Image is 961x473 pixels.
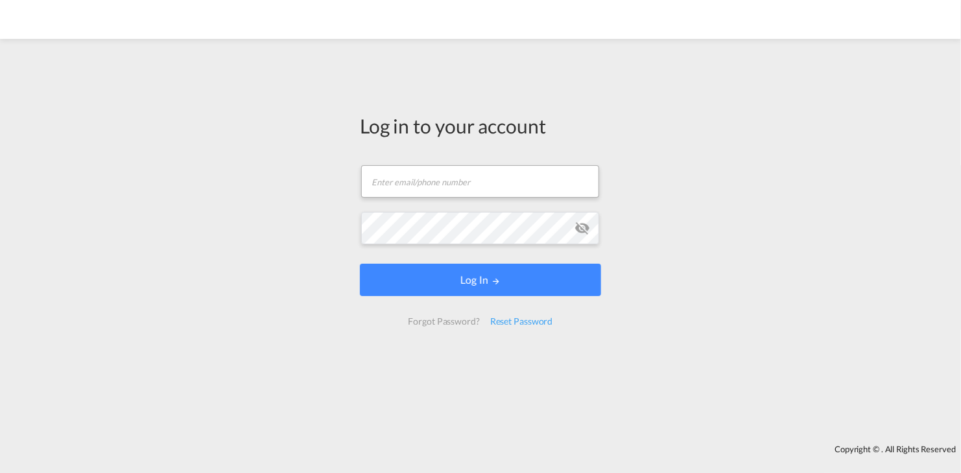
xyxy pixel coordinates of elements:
md-icon: icon-eye-off [575,220,590,236]
div: Log in to your account [360,112,601,139]
div: Forgot Password? [403,310,484,333]
input: Enter email/phone number [361,165,599,198]
div: Reset Password [485,310,558,333]
button: LOGIN [360,264,601,296]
